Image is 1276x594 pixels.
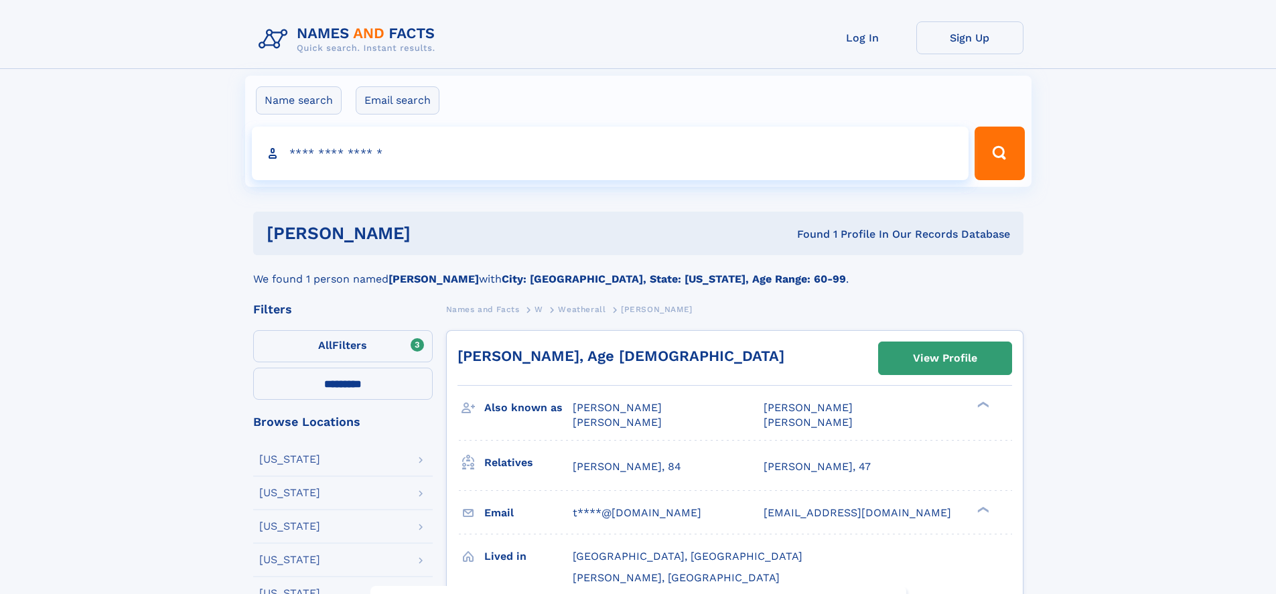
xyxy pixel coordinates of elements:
[913,343,977,374] div: View Profile
[388,273,479,285] b: [PERSON_NAME]
[457,348,784,364] a: [PERSON_NAME], Age [DEMOGRAPHIC_DATA]
[484,396,573,419] h3: Also known as
[535,305,543,314] span: W
[764,459,871,474] a: [PERSON_NAME], 47
[446,301,520,317] a: Names and Facts
[253,255,1023,287] div: We found 1 person named with .
[253,303,433,315] div: Filters
[259,521,320,532] div: [US_STATE]
[484,502,573,524] h3: Email
[764,401,853,414] span: [PERSON_NAME]
[604,227,1010,242] div: Found 1 Profile In Our Records Database
[253,416,433,428] div: Browse Locations
[573,571,780,584] span: [PERSON_NAME], [GEOGRAPHIC_DATA]
[621,305,693,314] span: [PERSON_NAME]
[573,416,662,429] span: [PERSON_NAME]
[256,86,342,115] label: Name search
[502,273,846,285] b: City: [GEOGRAPHIC_DATA], State: [US_STATE], Age Range: 60-99
[259,554,320,565] div: [US_STATE]
[879,342,1011,374] a: View Profile
[975,127,1024,180] button: Search Button
[259,488,320,498] div: [US_STATE]
[318,339,332,352] span: All
[252,127,969,180] input: search input
[764,416,853,429] span: [PERSON_NAME]
[764,506,951,519] span: [EMAIL_ADDRESS][DOMAIN_NAME]
[484,451,573,474] h3: Relatives
[974,505,990,514] div: ❯
[484,545,573,568] h3: Lived in
[573,459,681,474] a: [PERSON_NAME], 84
[267,225,604,242] h1: [PERSON_NAME]
[809,21,916,54] a: Log In
[253,330,433,362] label: Filters
[573,550,802,563] span: [GEOGRAPHIC_DATA], [GEOGRAPHIC_DATA]
[558,305,606,314] span: Weatherall
[573,401,662,414] span: [PERSON_NAME]
[535,301,543,317] a: W
[974,400,990,409] div: ❯
[916,21,1023,54] a: Sign Up
[259,454,320,465] div: [US_STATE]
[253,21,446,58] img: Logo Names and Facts
[558,301,606,317] a: Weatherall
[356,86,439,115] label: Email search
